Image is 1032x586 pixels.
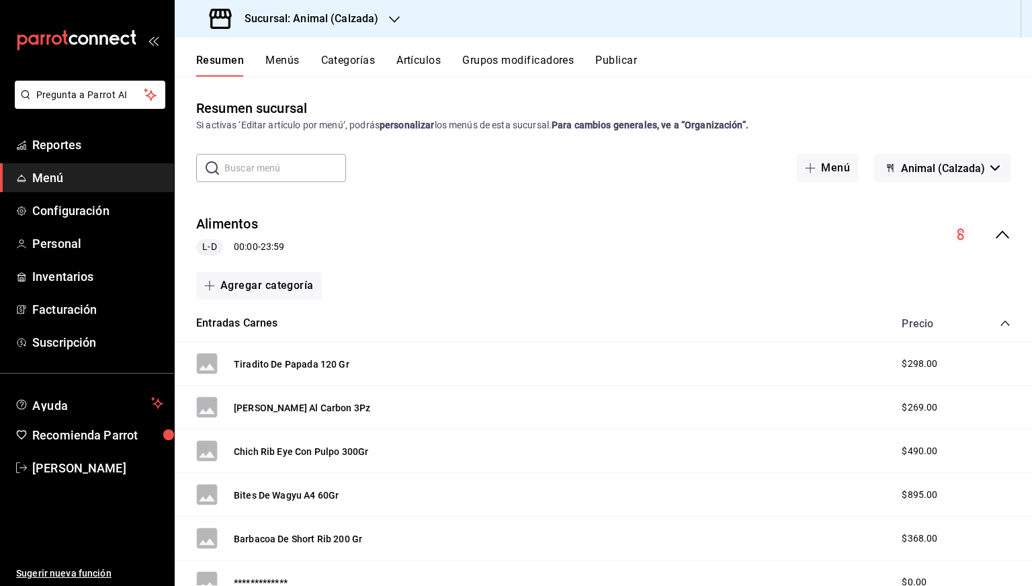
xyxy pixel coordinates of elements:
span: [PERSON_NAME] [32,459,163,477]
button: Barbacoa De Short Rib 200 Gr [234,532,362,546]
span: $368.00 [902,532,937,546]
span: L-D [197,240,222,254]
span: Suscripción [32,333,163,351]
span: Configuración [32,202,163,220]
span: Animal (Calzada) [901,162,985,175]
span: Inventarios [32,267,163,286]
span: Recomienda Parrot [32,426,163,444]
button: Categorías [321,54,376,77]
span: $490.00 [902,444,937,458]
div: Precio [888,317,974,330]
span: Ayuda [32,395,146,411]
div: navigation tabs [196,54,1032,77]
button: collapse-category-row [1000,318,1010,329]
button: Tiradito De Papada 120 Gr [234,358,349,371]
div: collapse-menu-row [175,204,1032,266]
h3: Sucursal: Animal (Calzada) [234,11,378,27]
div: Si activas ‘Editar artículo por menú’, podrás los menús de esta sucursal. [196,118,1010,132]
span: Pregunta a Parrot AI [36,88,144,102]
span: $298.00 [902,357,937,371]
button: Chich Rib Eye Con Pulpo 300Gr [234,445,368,458]
button: open_drawer_menu [148,35,159,46]
button: Grupos modificadores [462,54,574,77]
span: Facturación [32,300,163,319]
span: $895.00 [902,488,937,502]
span: Personal [32,235,163,253]
button: Alimentos [196,214,258,234]
span: $269.00 [902,401,937,415]
button: Bites De Wagyu A4 60Gr [234,489,339,502]
button: Pregunta a Parrot AI [15,81,165,109]
button: Animal (Calzada) [874,154,1010,182]
a: Pregunta a Parrot AI [9,97,165,112]
div: Resumen sucursal [196,98,307,118]
button: Entradas Carnes [196,316,278,331]
span: Menú [32,169,163,187]
button: Menú [797,154,858,182]
button: Publicar [595,54,637,77]
button: Menús [265,54,299,77]
button: Resumen [196,54,244,77]
button: Agregar categoría [196,271,322,300]
button: [PERSON_NAME] Al Carbon 3Pz [234,401,370,415]
span: Sugerir nueva función [16,567,163,581]
span: Reportes [32,136,163,154]
div: 00:00 - 23:59 [196,239,284,255]
input: Buscar menú [224,155,346,181]
strong: personalizar [380,120,435,130]
strong: Para cambios generales, ve a “Organización”. [552,120,748,130]
button: Artículos [396,54,441,77]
